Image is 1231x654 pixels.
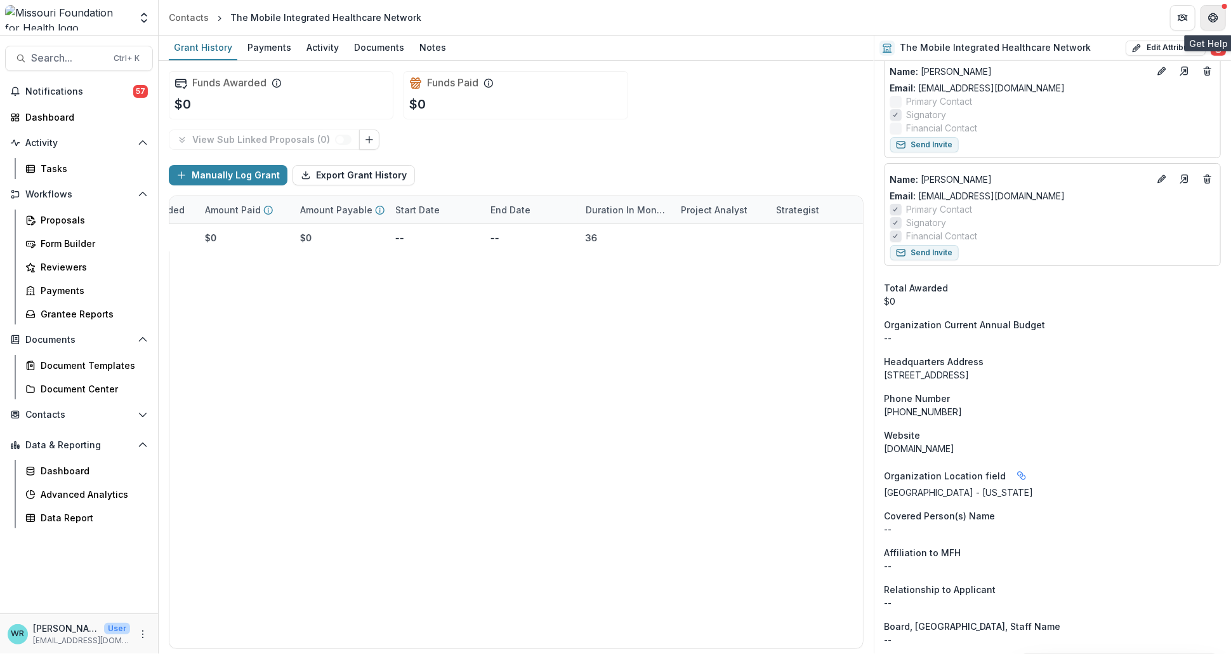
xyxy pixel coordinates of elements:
button: Open Activity [5,133,153,153]
div: Payments [41,284,143,297]
p: -- [885,633,1221,646]
span: Name : [890,66,919,77]
span: Website [885,429,921,442]
div: Data Report [41,511,143,524]
span: Primary Contact [907,95,973,108]
a: Notes [414,36,451,60]
span: Organization Current Annual Budget [885,318,1046,331]
div: Duration in Months [578,196,673,224]
a: Document Templates [20,355,153,376]
button: More [135,627,150,642]
div: Document Templates [41,359,143,372]
div: Amount Payable [293,196,388,224]
button: Delete [1211,41,1226,56]
span: Organization Location field [885,469,1006,483]
span: Primary Contact [907,203,973,216]
div: Start Date [388,196,483,224]
a: Name: [PERSON_NAME] [890,173,1149,186]
div: Grantee Reports [41,307,143,321]
p: View Sub Linked Proposals ( 0 ) [192,135,335,145]
span: Data & Reporting [25,440,133,451]
a: Reviewers [20,257,153,277]
button: Send Invite [890,137,959,152]
span: Affiliation to MFH [885,546,961,559]
h2: The Mobile Integrated Healthcare Network [900,43,1091,53]
span: Total Awarded [885,281,949,295]
span: Headquarters Address [885,355,984,368]
div: Tasks [41,162,143,175]
a: Tasks [20,158,153,179]
a: Documents [349,36,409,60]
div: Dashboard [41,464,143,477]
span: Signatory [907,216,947,229]
div: [PHONE_NUMBER] [885,405,1221,418]
a: Form Builder [20,233,153,254]
div: Payments [242,38,296,57]
div: Duration in Months [578,203,673,217]
a: [DOMAIN_NAME] [885,443,955,454]
div: $0 [300,231,312,244]
div: Advanced Analytics [41,488,143,501]
div: Project Analyst [673,196,768,224]
p: User [104,623,130,634]
span: Email: [890,190,916,201]
a: Activity [301,36,344,60]
button: Search... [5,46,153,71]
div: Contacts [169,11,209,24]
nav: breadcrumb [164,8,426,27]
button: Open Workflows [5,184,153,204]
button: Deletes [1200,171,1215,187]
div: Strategist [768,196,864,224]
div: Strategist [768,203,827,217]
span: Covered Person(s) Name [885,509,996,523]
div: Ctrl + K [111,51,142,65]
p: [PERSON_NAME] [33,622,99,635]
p: $0 [409,95,426,114]
a: Dashboard [5,107,153,128]
a: Grantee Reports [20,304,153,324]
button: Get Help [1201,5,1226,30]
button: Send Invite [890,245,959,260]
div: Document Center [41,382,143,396]
p: [PERSON_NAME] [890,173,1149,186]
span: Workflows [25,189,133,200]
p: -- [885,331,1221,345]
p: -- [395,231,404,244]
p: -- [885,559,1221,573]
span: Relationship to Applicant [885,583,996,596]
div: End Date [483,196,578,224]
div: Form Builder [41,237,143,250]
div: [STREET_ADDRESS] [885,368,1221,382]
span: Activity [25,138,133,149]
span: Signatory [907,108,947,121]
span: Phone Number [885,392,951,405]
button: Export Grant History [293,165,415,185]
a: Data Report [20,507,153,528]
p: Amount Paid [205,203,261,217]
a: Email: [EMAIL_ADDRESS][DOMAIN_NAME] [890,189,1065,203]
p: -- [885,523,1221,536]
div: Documents [349,38,409,57]
p: Amount Payable [300,203,372,217]
a: Email: [EMAIL_ADDRESS][DOMAIN_NAME] [890,81,1065,95]
div: $0 [885,295,1221,308]
div: Dashboard [25,110,143,124]
span: Notifications [25,86,133,97]
a: Grant History [169,36,237,60]
a: Payments [20,280,153,301]
p: [EMAIL_ADDRESS][DOMAIN_NAME] [33,635,130,646]
button: Link Grants [359,130,379,150]
div: 36 [586,231,597,244]
div: Notes [414,38,451,57]
div: Reviewers [41,260,143,274]
p: $0 [174,95,191,114]
button: Edit Attributes [1126,41,1206,56]
span: 57 [133,85,148,98]
a: Go to contact [1175,61,1195,81]
h2: Funds Paid [427,77,478,89]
